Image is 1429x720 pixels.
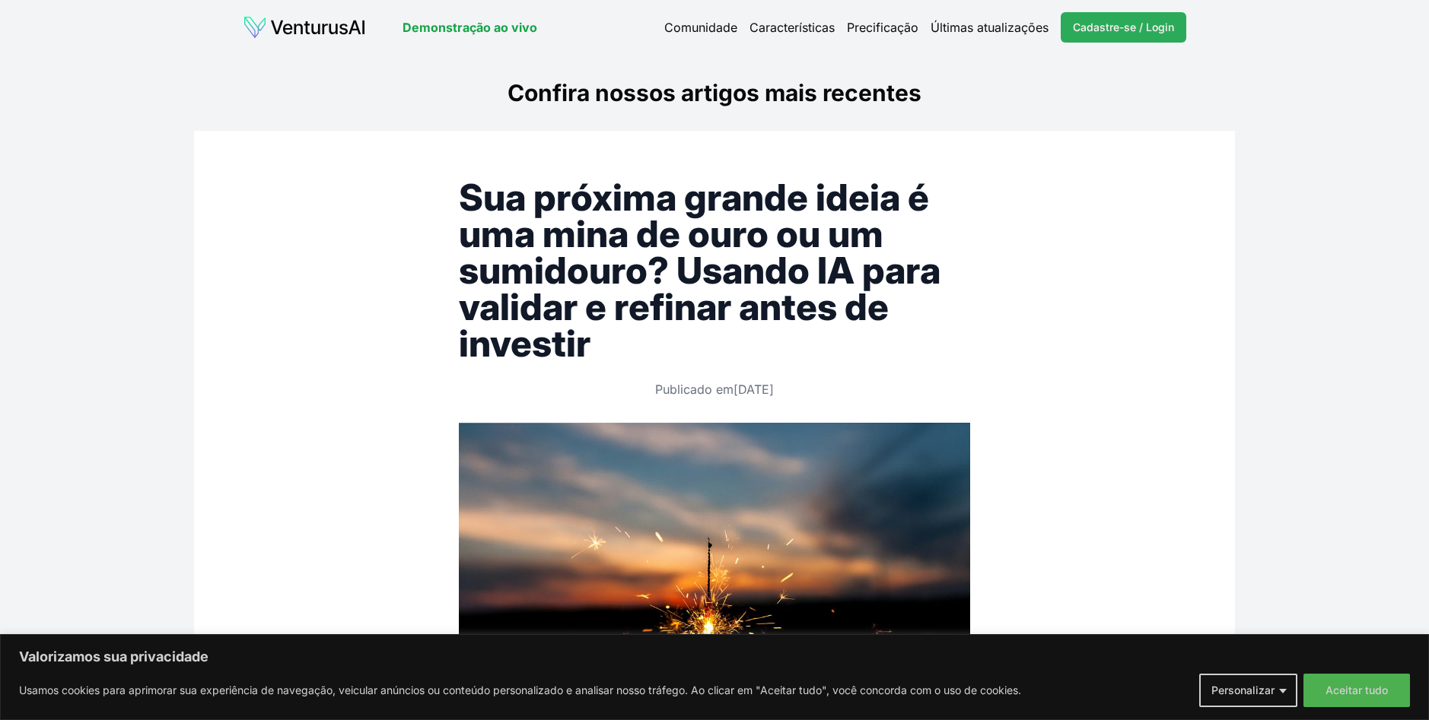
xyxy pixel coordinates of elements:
[1061,12,1186,43] a: Cadastre-se / Login
[847,18,918,36] a: Precificação
[734,382,774,397] time: 24/04/2025
[19,681,1021,699] p: Usamos cookies para aprimorar sua experiência de navegação, veicular anúncios ou conteúdo persona...
[664,18,737,36] a: Comunidade
[1303,674,1410,707] button: Aceitar tudo
[931,18,1049,36] a: Últimas atualizações
[1199,674,1297,707] button: Personalizar
[243,15,366,40] img: logotipo
[19,648,1410,666] p: Valorizamos sua privacidade
[459,179,970,362] h1: Sua próxima grande ideia é uma mina de ouro ou um sumidouro? Usando IA para validar e refinar ant...
[459,380,970,398] p: Publicado em
[750,18,835,36] a: Características
[1073,20,1174,35] span: Cadastre-se / Login
[194,79,1235,106] h1: Confira nossos artigos mais recentes
[403,18,537,36] a: Demonstração ao vivo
